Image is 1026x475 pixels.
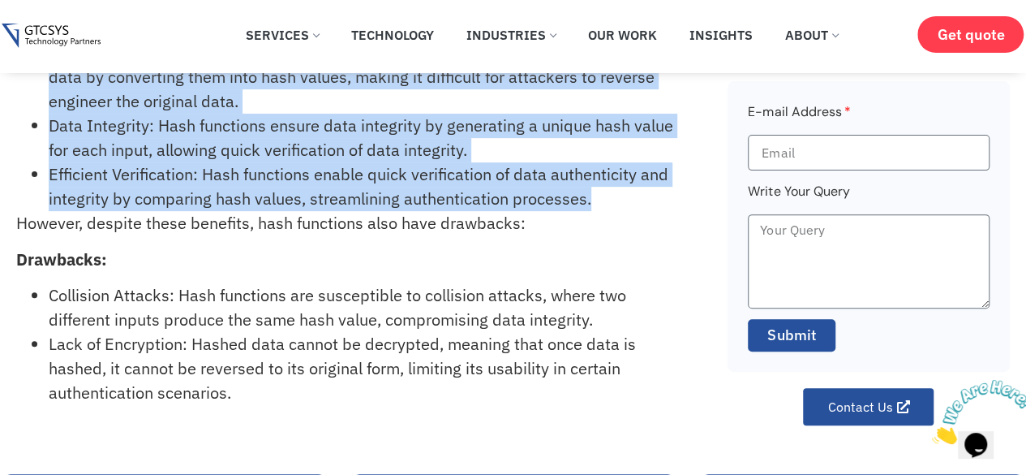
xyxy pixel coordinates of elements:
[49,114,692,162] li: Data Integrity: Hash functions ensure data integrity by generating a unique hash value for each i...
[49,332,692,405] li: Lack of Encryption: Hashed data cannot be decrypted, meaning that once data is hashed, it cannot ...
[803,388,934,425] a: Contact Us
[925,374,1026,451] iframe: chat widget
[339,17,446,53] a: Technology
[6,6,107,71] img: Chat attention grabber
[937,26,1004,43] span: Get quote
[49,162,692,211] li: Efficient Verification: Hash functions enable quick verification of data authenticity and integri...
[49,41,692,114] li: Strong Security: Hash functions provide a secure way to store passwords and sensitive data by con...
[773,17,850,53] a: About
[49,283,692,332] li: Collision Attacks: Hash functions are susceptible to collision attacks, where two different input...
[2,24,100,49] img: Gtcsys logo
[576,17,669,53] a: Our Work
[454,17,568,53] a: Industries
[748,101,850,135] label: E-mail Address
[677,17,765,53] a: Insights
[16,248,107,270] strong: Drawbacks:
[748,181,849,214] label: Write Your Query
[767,325,816,346] span: Submit
[748,135,989,171] input: Email
[748,319,835,352] button: Submit
[827,400,892,413] span: Contact Us
[748,101,989,362] form: Faq Form
[917,16,1024,53] a: Get quote
[234,17,331,53] a: Services
[16,211,692,235] p: However, despite these benefits, hash functions also have drawbacks:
